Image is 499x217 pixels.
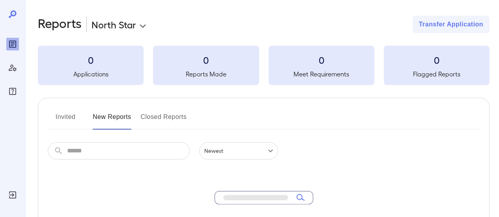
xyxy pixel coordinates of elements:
div: FAQ [6,85,19,98]
div: Reports [6,38,19,50]
h2: Reports [38,16,82,33]
h3: 0 [269,54,374,66]
button: Closed Reports [141,111,187,130]
h5: Meet Requirements [269,69,374,79]
button: Invited [48,111,83,130]
h5: Flagged Reports [384,69,490,79]
h3: 0 [38,54,144,66]
button: New Reports [93,111,131,130]
div: Newest [199,142,278,160]
div: Log Out [6,189,19,201]
button: Transfer Application [413,16,490,33]
div: Manage Users [6,61,19,74]
summary: 0Applications0Reports Made0Meet Requirements0Flagged Reports [38,46,490,85]
p: North Star [92,18,136,31]
h5: Applications [38,69,144,79]
h3: 0 [384,54,490,66]
h3: 0 [153,54,259,66]
h5: Reports Made [153,69,259,79]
